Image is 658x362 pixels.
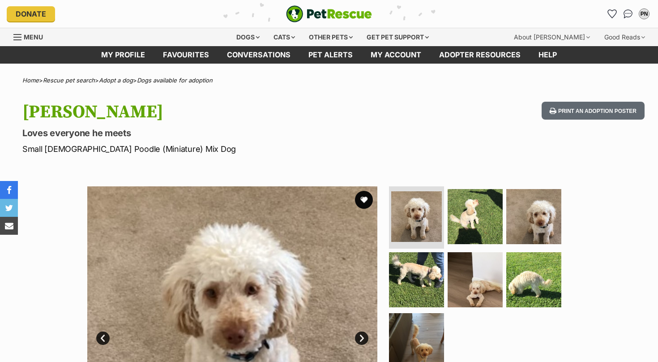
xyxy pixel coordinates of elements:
[640,9,649,18] div: PN
[621,7,635,21] a: Conversations
[22,77,39,84] a: Home
[230,28,266,46] div: Dogs
[22,143,401,155] p: Small [DEMOGRAPHIC_DATA] Poodle (Miniature) Mix Dog
[218,46,299,64] a: conversations
[605,7,619,21] a: Favourites
[299,46,362,64] a: Pet alerts
[508,28,596,46] div: About [PERSON_NAME]
[286,5,372,22] img: logo-e224e6f780fb5917bec1dbf3a21bbac754714ae5b6737aabdf751b685950b380.svg
[391,191,442,242] img: Photo of Georgie
[154,46,218,64] a: Favourites
[448,252,503,307] img: Photo of Georgie
[506,189,561,244] img: Photo of Georgie
[530,46,566,64] a: Help
[24,33,43,41] span: Menu
[303,28,359,46] div: Other pets
[362,46,430,64] a: My account
[605,7,651,21] ul: Account quick links
[286,5,372,22] a: PetRescue
[430,46,530,64] a: Adopter resources
[43,77,95,84] a: Rescue pet search
[22,102,401,122] h1: [PERSON_NAME]
[13,28,49,44] a: Menu
[7,6,55,22] a: Donate
[96,332,110,345] a: Prev
[92,46,154,64] a: My profile
[99,77,133,84] a: Adopt a dog
[355,191,373,209] button: favourite
[448,189,503,244] img: Photo of Georgie
[637,7,651,21] button: My account
[598,28,651,46] div: Good Reads
[624,9,633,18] img: chat-41dd97257d64d25036548639549fe6c8038ab92f7586957e7f3b1b290dea8141.svg
[389,252,444,307] img: Photo of Georgie
[506,252,561,307] img: Photo of Georgie
[360,28,435,46] div: Get pet support
[137,77,213,84] a: Dogs available for adoption
[267,28,301,46] div: Cats
[542,102,645,120] button: Print an adoption poster
[22,127,401,139] p: Loves everyone he meets
[355,332,368,345] a: Next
